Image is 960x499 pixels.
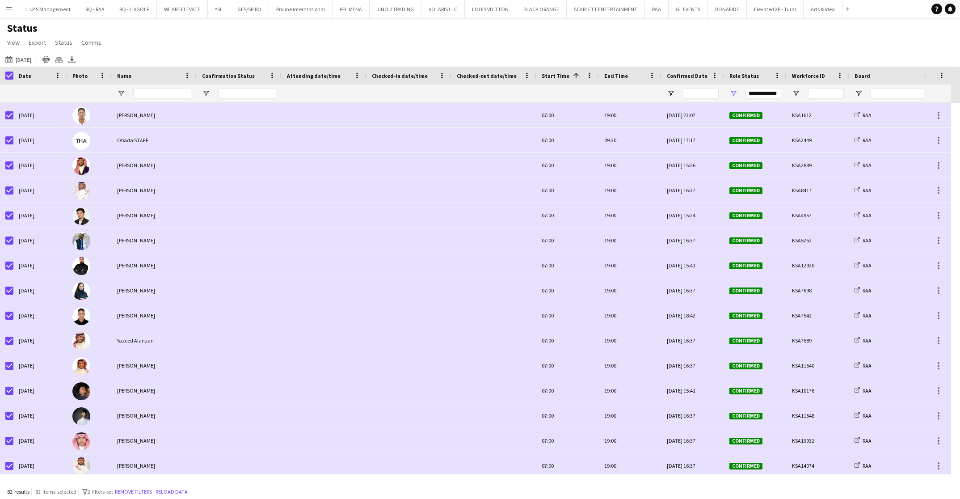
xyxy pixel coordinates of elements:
div: [DATE] 15:24 [661,203,724,228]
span: 82 items selected [35,488,76,495]
img: Obada STAFF [72,132,90,150]
input: Name Filter Input [133,88,191,99]
img: Salman Albuqayshi [72,407,90,425]
span: Confirmed [729,212,762,219]
span: RAA [863,462,872,469]
a: RAA [855,337,872,344]
div: 07:00 [536,303,599,328]
a: RAA [855,362,872,369]
button: SCARLETT ENTERTAINMENT [567,0,645,18]
button: Remove filters [113,487,154,497]
span: RAA [863,187,872,194]
div: [DATE] 16:37 [661,403,724,428]
div: 07:00 [536,378,599,403]
span: RAA [863,337,872,344]
span: Confirmed [729,187,762,194]
div: [DATE] [13,278,67,303]
span: RAA [863,312,872,319]
div: [DATE] 16:37 [661,328,724,353]
span: [PERSON_NAME] [117,237,155,244]
div: 19:00 [599,103,661,127]
img: Rina Alamoudi [72,282,90,300]
span: [PERSON_NAME] [117,362,155,369]
span: RAA [863,162,872,169]
button: Open Filter Menu [729,89,737,97]
div: 19:00 [599,303,661,328]
span: Confirmed [729,438,762,444]
div: 07:00 [536,278,599,303]
button: RQ - LIVGOLF [112,0,157,18]
span: RAA [863,362,872,369]
div: 07:00 [536,453,599,478]
img: Jawhar Omar [72,207,90,225]
a: Comms [78,37,105,48]
a: RAA [855,462,872,469]
span: Confirmed [729,262,762,269]
span: RAA [863,437,872,444]
button: GL EVENTS [669,0,708,18]
div: [DATE] [13,228,67,253]
span: [PERSON_NAME] [117,212,155,219]
div: [DATE] [13,428,67,453]
span: Checked-in date/time [372,72,428,79]
div: [DATE] [13,378,67,403]
span: Checked-out date/time [457,72,517,79]
div: [DATE] [13,178,67,203]
app-action-btn: Print [41,54,51,65]
span: Confirmed [729,313,762,319]
span: Confirmed [729,288,762,294]
img: Karim Elsayed [72,382,90,400]
span: Photo [72,72,88,79]
span: Confirmed [729,112,762,119]
div: [DATE] [13,328,67,353]
div: 19:00 [599,228,661,253]
span: 2 filters set [88,488,113,495]
button: Elevated XP - Tural [747,0,804,18]
button: BONAFIDE [708,0,747,18]
a: RAA [855,312,872,319]
span: Confirmed Date [667,72,707,79]
app-action-btn: Export XLSX [67,54,77,65]
a: RAA [855,437,872,444]
button: Arts & Idea [804,0,842,18]
span: Workforce ID [792,72,825,79]
div: [DATE] 16:37 [661,353,724,378]
div: 19:00 [599,253,661,278]
div: 07:00 [536,128,599,152]
div: [DATE] [13,303,67,328]
div: [DATE] [13,203,67,228]
div: 07:00 [536,228,599,253]
span: View [7,38,20,47]
span: [PERSON_NAME] [117,462,155,469]
img: Amer Alzahrani [72,432,90,450]
span: [PERSON_NAME] [117,262,155,269]
div: [DATE] 23:07 [661,103,724,127]
div: KSA13932 [787,428,849,453]
span: [PERSON_NAME] [117,287,155,294]
div: [DATE] 16:37 [661,228,724,253]
button: L.I.P.S Management [18,0,78,18]
span: Obada STAFF [117,137,148,144]
div: [DATE] [13,153,67,178]
div: [DATE] [13,128,67,152]
button: PFL MENA [333,0,370,18]
span: [PERSON_NAME] [117,187,155,194]
button: RQ - RAA [78,0,112,18]
div: 19:00 [599,278,661,303]
button: GES/SPIRO [230,0,269,18]
img: Sultan Alnashwan [72,457,90,475]
div: [DATE] [13,253,67,278]
span: Confirmed [729,338,762,344]
span: RAA [863,137,872,144]
button: VOLARIS LLC [421,0,465,18]
div: 07:00 [536,253,599,278]
span: RAA [863,287,872,294]
a: RAA [855,262,872,269]
div: KSA11548 [787,403,849,428]
div: 19:00 [599,153,661,178]
input: Board Filter Input [871,88,933,99]
div: [DATE] 16:37 [661,178,724,203]
span: [PERSON_NAME] [117,112,155,118]
div: 07:00 [536,153,599,178]
span: Confirmation Status [202,72,255,79]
